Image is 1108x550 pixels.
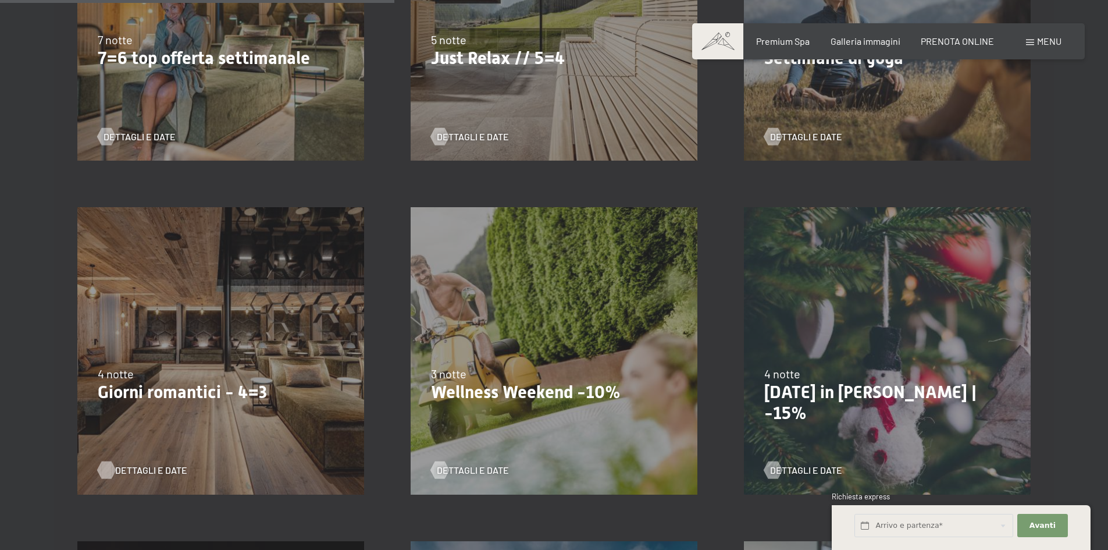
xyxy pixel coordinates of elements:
[770,464,842,477] span: Dettagli e Date
[832,492,890,501] span: Richiesta express
[98,48,344,69] p: 7=6 top offerta settimanale
[431,464,509,477] a: Dettagli e Date
[431,48,677,69] p: Just Relax // 5=4
[770,130,842,143] span: Dettagli e Date
[764,367,800,381] span: 4 notte
[1017,514,1067,538] button: Avanti
[1037,36,1061,47] span: Menu
[98,464,176,477] a: Dettagli e Date
[431,33,466,47] span: 5 notte
[431,382,677,403] p: Wellness Weekend -10%
[764,464,842,477] a: Dettagli e Date
[764,130,842,143] a: Dettagli e Date
[98,130,176,143] a: Dettagli e Date
[98,382,344,403] p: Giorni romantici - 4=3
[437,130,509,143] span: Dettagli e Date
[831,36,900,47] a: Galleria immagini
[98,33,133,47] span: 7 notte
[437,464,509,477] span: Dettagli e Date
[756,36,810,47] a: Premium Spa
[764,382,1010,424] p: [DATE] in [PERSON_NAME] | -15%
[1029,520,1056,531] span: Avanti
[115,464,187,477] span: Dettagli e Date
[921,36,994,47] a: PRENOTA ONLINE
[98,367,134,381] span: 4 notte
[431,130,509,143] a: Dettagli e Date
[431,367,466,381] span: 3 notte
[104,130,176,143] span: Dettagli e Date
